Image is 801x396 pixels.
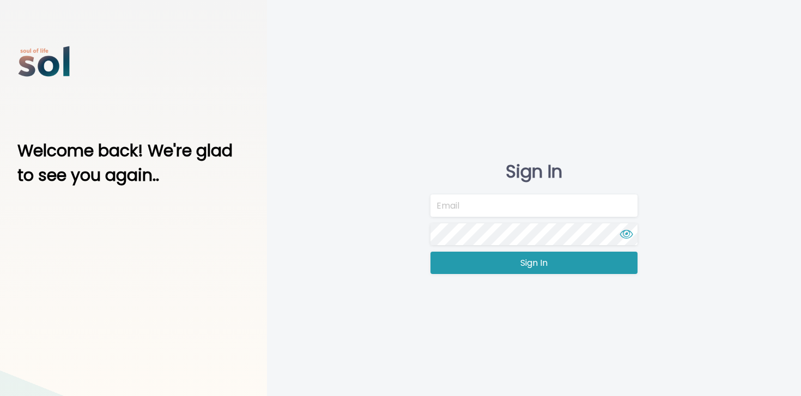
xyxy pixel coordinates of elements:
[430,162,638,181] h1: Sign In
[17,138,250,187] h1: Welcome back! We're glad to see you again..
[520,257,548,270] span: Sign In
[430,194,638,217] input: Email
[17,35,72,89] img: logo.c816a1a4.png
[430,252,638,274] button: Sign In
